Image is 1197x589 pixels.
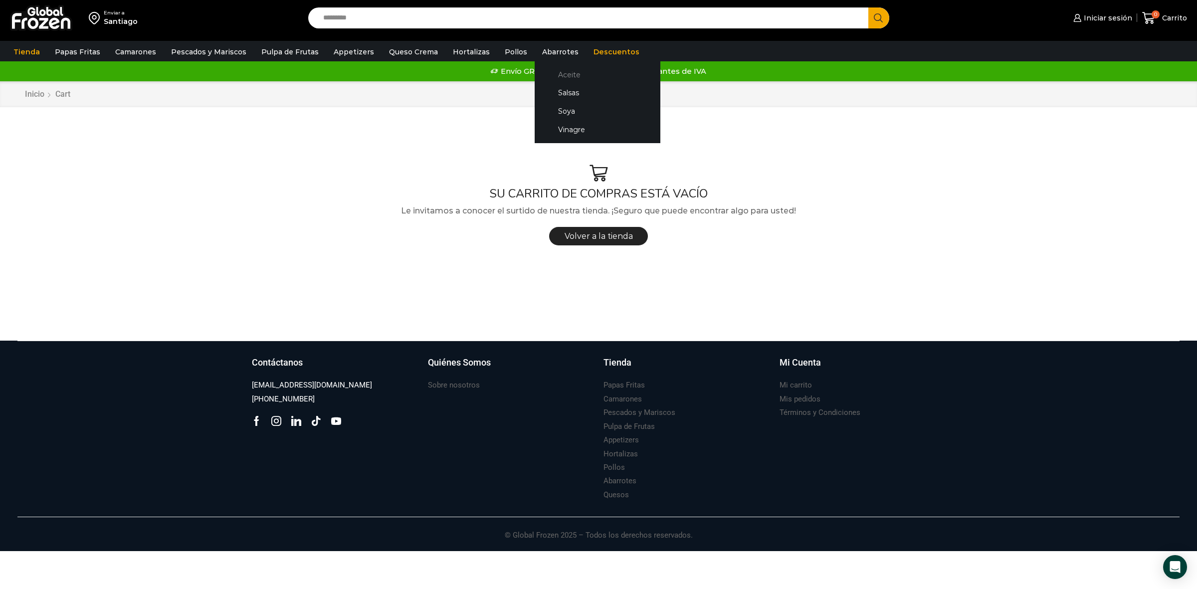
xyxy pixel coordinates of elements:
h3: Quesos [603,490,629,500]
h3: Camarones [603,394,642,404]
a: [PHONE_NUMBER] [252,393,315,406]
span: Volver a la tienda [565,231,633,241]
a: Quiénes Somos [428,356,594,379]
h3: Appetizers [603,435,639,445]
a: Camarones [603,393,642,406]
a: Abarrotes [603,474,636,488]
a: Mi Cuenta [780,356,946,379]
a: Pollos [603,461,625,474]
h3: Papas Fritas [603,380,645,391]
img: address-field-icon.svg [89,9,104,26]
a: Abarrotes [537,42,584,61]
h3: Mi Cuenta [780,356,821,369]
span: 0 [1152,10,1160,18]
a: Hortalizas [448,42,495,61]
h3: Pulpa de Frutas [603,421,655,432]
p: © Global Frozen 2025 – Todos los derechos reservados. [247,517,950,541]
a: Pulpa de Frutas [603,420,655,433]
a: Términos y Condiciones [780,406,860,419]
div: Open Intercom Messenger [1163,555,1187,579]
a: Mi carrito [780,379,812,392]
a: Appetizers [329,42,379,61]
a: Pescados y Mariscos [166,42,251,61]
a: Pollos [500,42,532,61]
h1: SU CARRITO DE COMPRAS ESTÁ VACÍO [17,187,1180,201]
a: Tienda [603,356,770,379]
a: Contáctanos [252,356,418,379]
a: Descuentos [589,42,644,61]
h3: [PHONE_NUMBER] [252,394,315,404]
h3: Mis pedidos [780,394,820,404]
a: Salsas [545,84,650,102]
p: Le invitamos a conocer el surtido de nuestra tienda. ¡Seguro que puede encontrar algo para usted! [17,204,1180,217]
h3: Abarrotes [603,476,636,486]
a: Pescados y Mariscos [603,406,675,419]
span: Iniciar sesión [1081,13,1132,23]
h3: Mi carrito [780,380,812,391]
a: Hortalizas [603,447,638,461]
a: Inicio [24,89,45,100]
h3: Términos y Condiciones [780,407,860,418]
a: 0 Carrito [1142,6,1187,30]
a: Aceite [545,65,650,84]
a: Mis pedidos [780,393,820,406]
button: Search button [868,7,889,28]
a: [EMAIL_ADDRESS][DOMAIN_NAME] [252,379,372,392]
a: Sobre nosotros [428,379,480,392]
a: Appetizers [603,433,639,447]
a: Quesos [603,488,629,502]
span: Cart [55,89,70,99]
a: Tienda [8,42,45,61]
div: Santiago [104,16,138,26]
a: Soya [545,102,650,121]
a: Volver a la tienda [549,227,648,245]
h3: Sobre nosotros [428,380,480,391]
div: Enviar a [104,9,138,16]
h3: [EMAIL_ADDRESS][DOMAIN_NAME] [252,380,372,391]
a: Papas Fritas [50,42,105,61]
h3: Pollos [603,462,625,473]
h3: Quiénes Somos [428,356,491,369]
h3: Hortalizas [603,449,638,459]
h3: Tienda [603,356,631,369]
h3: Contáctanos [252,356,303,369]
a: Vinagre [545,121,650,139]
span: Carrito [1160,13,1187,23]
a: Iniciar sesión [1071,8,1132,28]
a: Queso Crema [384,42,443,61]
h3: Pescados y Mariscos [603,407,675,418]
a: Camarones [110,42,161,61]
a: Papas Fritas [603,379,645,392]
a: Pulpa de Frutas [256,42,324,61]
